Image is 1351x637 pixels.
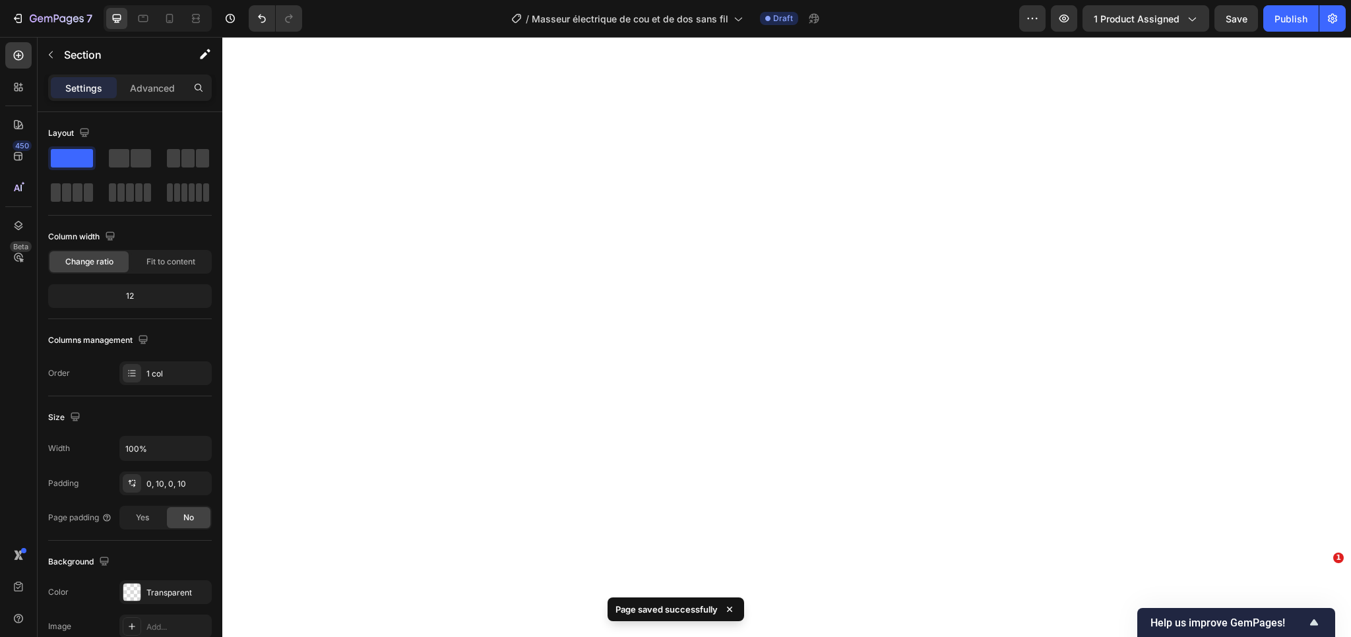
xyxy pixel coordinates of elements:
div: Color [48,586,69,598]
span: Draft [773,13,793,24]
span: 1 [1333,553,1344,563]
div: Layout [48,125,92,142]
button: Show survey - Help us improve GemPages! [1150,615,1322,630]
p: 7 [86,11,92,26]
span: Help us improve GemPages! [1150,617,1306,629]
div: 0, 10, 0, 10 [146,478,208,490]
input: Auto [120,437,211,460]
button: Publish [1263,5,1319,32]
div: 12 [51,287,209,305]
div: Padding [48,477,79,489]
div: Order [48,367,70,379]
div: Background [48,553,112,571]
p: Page saved successfully [615,603,718,616]
span: Change ratio [65,256,113,268]
div: Column width [48,228,118,246]
span: Yes [136,512,149,524]
div: Columns management [48,332,151,349]
p: Settings [65,81,102,95]
div: Image [48,621,71,632]
span: No [183,512,194,524]
div: Add... [146,621,208,633]
div: Width [48,442,70,454]
span: Fit to content [146,256,195,268]
button: 1 product assigned [1083,5,1209,32]
span: Save [1226,13,1247,24]
iframe: Intercom live chat [1306,572,1338,604]
div: Beta [10,241,32,252]
span: 1 product assigned [1094,12,1179,26]
div: Undo/Redo [249,5,302,32]
p: Advanced [130,81,175,95]
div: Publish [1274,12,1307,26]
div: 450 [13,140,32,151]
button: 7 [5,5,98,32]
div: 1 col [146,368,208,380]
button: Save [1214,5,1258,32]
div: Size [48,409,83,427]
div: Page padding [48,512,112,524]
p: Section [64,47,172,63]
span: Masseur électrique de cou et de dos sans fil [532,12,728,26]
iframe: Design area [222,37,1351,637]
div: Transparent [146,587,208,599]
span: / [526,12,529,26]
